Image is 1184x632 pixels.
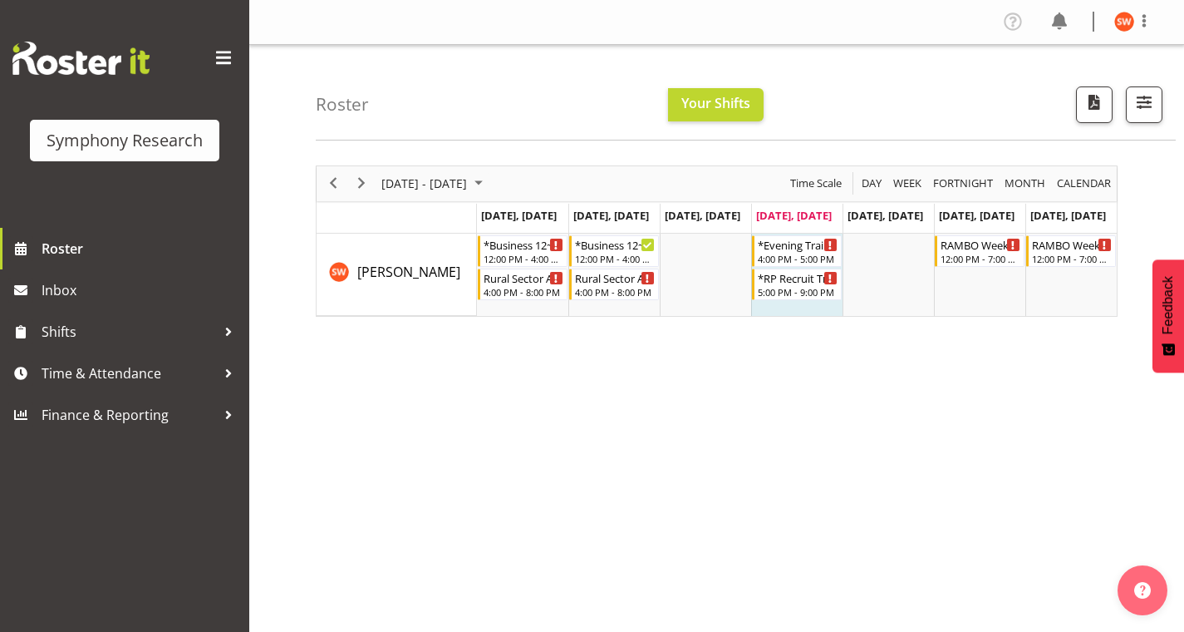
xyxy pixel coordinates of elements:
[758,252,838,265] div: 4:00 PM - 5:00 PM
[322,173,345,194] button: Previous
[319,166,347,201] div: previous period
[752,269,842,300] div: Shannon Whelan"s event - *RP Recruit Tracks Weeknights Begin From Thursday, October 2, 2025 at 5:...
[1126,86,1162,123] button: Filter Shifts
[1134,582,1151,599] img: help-xxl-2.png
[892,173,923,194] span: Week
[939,208,1015,223] span: [DATE], [DATE]
[931,173,996,194] button: Fortnight
[1026,235,1116,267] div: Shannon Whelan"s event - RAMBO Weekend Begin From Sunday, October 5, 2025 at 12:00:00 PM GMT+13:0...
[752,235,842,267] div: Shannon Whelan"s event - *Evening Training/Briefing 5-9pm Begin From Thursday, October 2, 2025 at...
[42,278,241,303] span: Inbox
[931,173,995,194] span: Fortnight
[575,236,655,253] div: *Business 12~4:00pm (mixed shift start times)
[569,235,659,267] div: Shannon Whelan"s event - *Business 12~4:00pm (mixed shift start times) Begin From Tuesday, Septem...
[316,165,1118,317] div: Timeline Week of October 2, 2025
[376,166,493,201] div: Sep 29 - Oct 05, 2025
[859,173,885,194] button: Timeline Day
[1032,236,1112,253] div: RAMBO Weekend
[380,173,469,194] span: [DATE] - [DATE]
[758,236,838,253] div: *Evening Training/Briefing 5-9pm
[935,235,1024,267] div: Shannon Whelan"s event - RAMBO Weekend Begin From Saturday, October 4, 2025 at 12:00:00 PM GMT+13...
[478,269,567,300] div: Shannon Whelan"s event - Rural Sector Arvo/Evenings Begin From Monday, September 29, 2025 at 4:00...
[1030,208,1106,223] span: [DATE], [DATE]
[891,173,925,194] button: Timeline Week
[42,319,216,344] span: Shifts
[1152,259,1184,373] button: Feedback - Show survey
[1055,173,1113,194] span: calendar
[379,173,490,194] button: October 2025
[668,88,764,121] button: Your Shifts
[1054,173,1114,194] button: Month
[478,235,567,267] div: Shannon Whelan"s event - *Business 12~4:00pm (mixed shift start times) Begin From Monday, Septemb...
[484,269,563,286] div: Rural Sector Arvo/Evenings
[42,236,241,261] span: Roster
[575,252,655,265] div: 12:00 PM - 4:00 PM
[575,285,655,299] div: 4:00 PM - 8:00 PM
[481,208,557,223] span: [DATE], [DATE]
[357,263,460,281] span: [PERSON_NAME]
[941,236,1020,253] div: RAMBO Weekend
[1076,86,1113,123] button: Download a PDF of the roster according to the set date range.
[484,236,563,253] div: *Business 12~4:00pm (mixed shift start times)
[42,402,216,427] span: Finance & Reporting
[357,262,460,282] a: [PERSON_NAME]
[1161,276,1176,334] span: Feedback
[351,173,373,194] button: Next
[477,234,1117,316] table: Timeline Week of October 2, 2025
[941,252,1020,265] div: 12:00 PM - 7:00 PM
[847,208,923,223] span: [DATE], [DATE]
[758,285,838,299] div: 5:00 PM - 9:00 PM
[575,269,655,286] div: Rural Sector Arvo/Evenings
[789,173,843,194] span: Time Scale
[569,269,659,300] div: Shannon Whelan"s event - Rural Sector Arvo/Evenings Begin From Tuesday, September 30, 2025 at 4:0...
[484,252,563,265] div: 12:00 PM - 4:00 PM
[788,173,845,194] button: Time Scale
[1002,173,1049,194] button: Timeline Month
[573,208,649,223] span: [DATE], [DATE]
[47,128,203,153] div: Symphony Research
[316,95,369,114] h4: Roster
[42,361,216,386] span: Time & Attendance
[681,94,750,112] span: Your Shifts
[484,285,563,299] div: 4:00 PM - 8:00 PM
[347,166,376,201] div: next period
[12,42,150,75] img: Rosterit website logo
[1114,12,1134,32] img: shannon-whelan11890.jpg
[1003,173,1047,194] span: Month
[758,269,838,286] div: *RP Recruit Tracks Weeknights
[756,208,832,223] span: [DATE], [DATE]
[1032,252,1112,265] div: 12:00 PM - 7:00 PM
[860,173,883,194] span: Day
[317,234,477,316] td: Shannon Whelan resource
[665,208,740,223] span: [DATE], [DATE]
